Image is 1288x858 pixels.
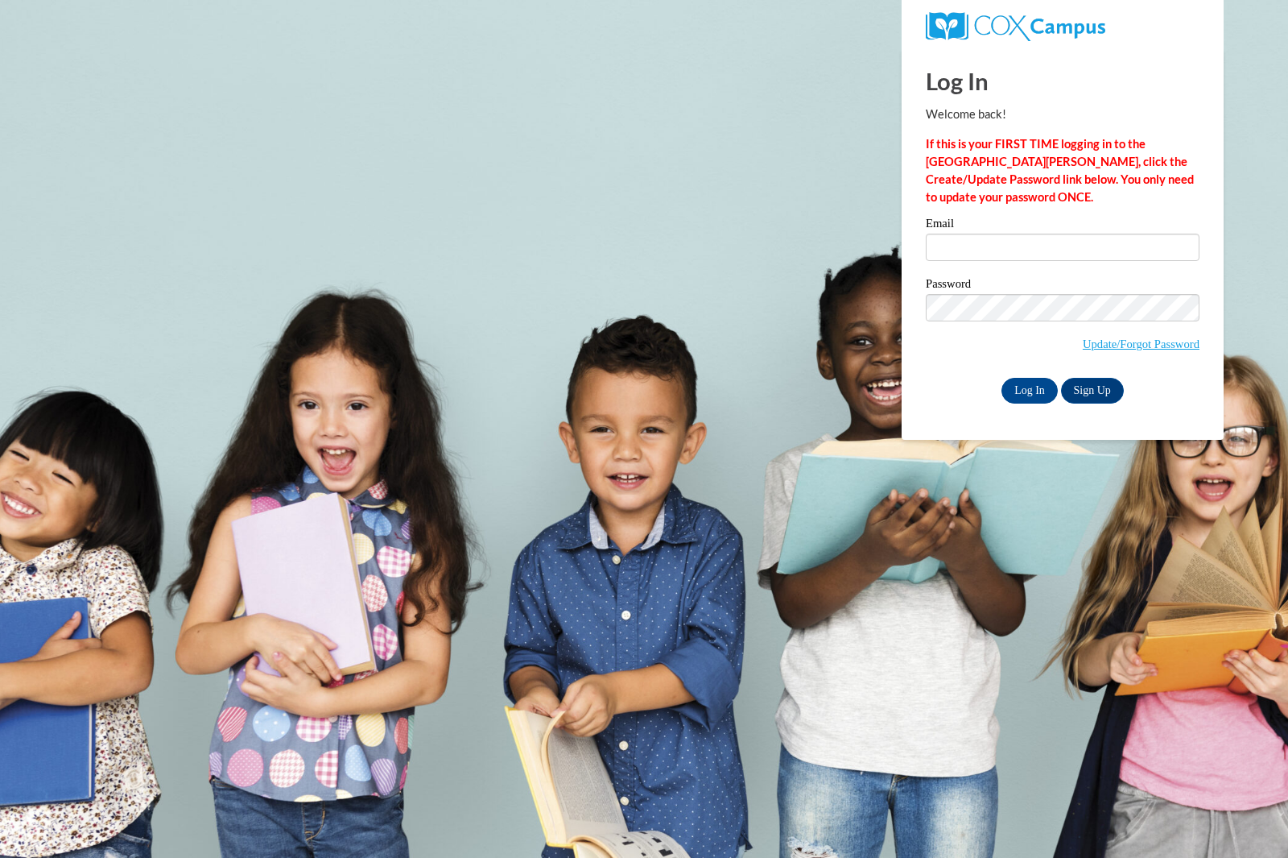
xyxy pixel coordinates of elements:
[926,19,1105,32] a: COX Campus
[1061,378,1124,404] a: Sign Up
[926,12,1105,41] img: COX Campus
[926,278,1199,294] label: Password
[1083,338,1199,350] a: Update/Forgot Password
[926,137,1194,204] strong: If this is your FIRST TIME logging in to the [GEOGRAPHIC_DATA][PERSON_NAME], click the Create/Upd...
[926,64,1199,97] h1: Log In
[926,106,1199,123] p: Welcome back!
[926,218,1199,234] label: Email
[1001,378,1058,404] input: Log In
